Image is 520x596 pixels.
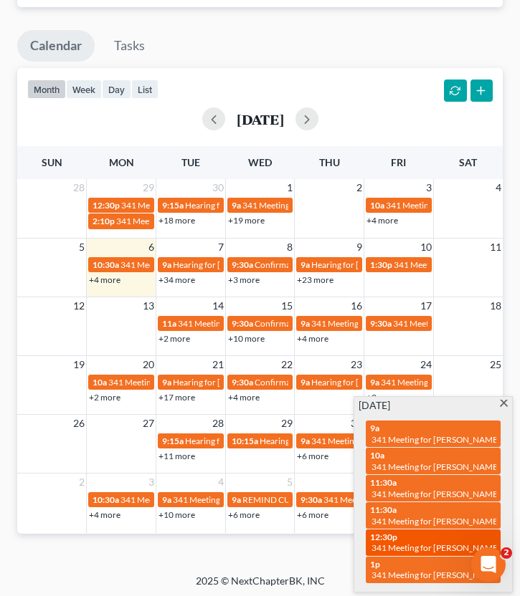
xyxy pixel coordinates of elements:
[159,451,195,461] a: +11 more
[141,415,156,432] span: 27
[237,112,284,127] h2: [DATE]
[370,318,392,329] span: 9:30a
[232,377,253,388] span: 9:30a
[102,80,131,99] button: day
[370,200,384,211] span: 10a
[42,156,62,168] span: Sun
[120,259,250,270] span: 341 Meeting for [PERSON_NAME]
[370,377,379,388] span: 9a
[370,259,392,270] span: 1:30p
[141,297,156,314] span: 13
[285,179,294,196] span: 1
[355,239,364,256] span: 9
[27,80,66,99] button: month
[162,377,171,388] span: 9a
[181,156,200,168] span: Tue
[372,434,501,445] span: 341 Meeting for [PERSON_NAME]
[147,239,156,256] span: 6
[359,398,390,413] span: [DATE]
[349,356,364,373] span: 23
[108,377,237,388] span: 341 Meeting for [PERSON_NAME]
[280,356,294,373] span: 22
[159,333,190,344] a: +2 more
[488,239,503,256] span: 11
[141,356,156,373] span: 20
[185,436,297,446] span: Hearing for [PERSON_NAME]
[349,297,364,314] span: 16
[232,436,258,446] span: 10:15a
[89,509,120,520] a: +4 more
[419,356,433,373] span: 24
[242,494,440,505] span: REMIND CUDJOE OF ADDITIONAL $648 PAYMENT
[217,239,225,256] span: 7
[425,179,433,196] span: 3
[72,415,86,432] span: 26
[319,156,340,168] span: Thu
[77,474,86,491] span: 2
[173,259,285,270] span: Hearing for [PERSON_NAME]
[121,200,294,211] span: 341 Meeting for [PERSON_NAME][US_STATE]
[372,542,501,553] span: 341 Meeting for [PERSON_NAME]
[370,477,397,488] span: 11:30a
[311,436,440,446] span: 341 Meeting for [PERSON_NAME]
[159,392,195,403] a: +17 more
[471,547,506,582] iframe: Intercom live chat
[93,200,120,211] span: 12:30p
[280,415,294,432] span: 29
[386,200,515,211] span: 341 Meeting for [PERSON_NAME]
[101,30,158,62] a: Tasks
[162,259,171,270] span: 9a
[381,377,510,388] span: 341 Meeting for [PERSON_NAME]
[248,156,272,168] span: Wed
[159,215,195,226] a: +18 more
[228,509,260,520] a: +6 more
[285,239,294,256] span: 8
[232,200,241,211] span: 9a
[232,318,253,329] span: 9:30a
[228,215,265,226] a: +19 more
[297,333,328,344] a: +4 more
[211,415,225,432] span: 28
[211,297,225,314] span: 14
[311,259,499,270] span: Hearing for [PERSON_NAME] & [PERSON_NAME]
[72,297,86,314] span: 12
[370,504,397,515] span: 11:30a
[297,509,328,520] a: +6 more
[372,516,501,527] span: 341 Meeting for [PERSON_NAME]
[301,377,310,388] span: 9a
[372,569,501,580] span: 341 Meeting for [PERSON_NAME]
[228,333,265,344] a: +10 more
[72,179,86,196] span: 28
[72,356,86,373] span: 19
[178,318,307,329] span: 341 Meeting for [PERSON_NAME]
[217,474,225,491] span: 4
[147,474,156,491] span: 3
[162,318,176,329] span: 11a
[159,509,195,520] a: +10 more
[255,259,495,270] span: Confirmation Hearing for [PERSON_NAME] & [PERSON_NAME]
[255,377,419,388] span: Confirmation Hearing for [PERSON_NAME]
[501,547,512,559] span: 2
[93,216,115,226] span: 2:10p
[131,80,159,99] button: list
[228,274,260,285] a: +3 more
[173,377,285,388] span: Hearing for [PERSON_NAME]
[228,392,260,403] a: +4 more
[419,239,433,256] span: 10
[370,450,384,461] span: 10a
[372,461,501,472] span: 341 Meeting for [PERSON_NAME]
[370,423,379,433] span: 9a
[301,436,310,446] span: 9a
[185,200,297,211] span: Hearing for [PERSON_NAME]
[370,559,380,569] span: 1p
[301,318,310,329] span: 9a
[285,474,294,491] span: 5
[232,259,253,270] span: 9:30a
[211,356,225,373] span: 21
[211,179,225,196] span: 30
[311,377,423,388] span: Hearing for [PERSON_NAME]
[297,451,328,461] a: +6 more
[162,436,184,446] span: 9:15a
[260,436,372,446] span: Hearing for [PERSON_NAME]
[89,392,120,403] a: +2 more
